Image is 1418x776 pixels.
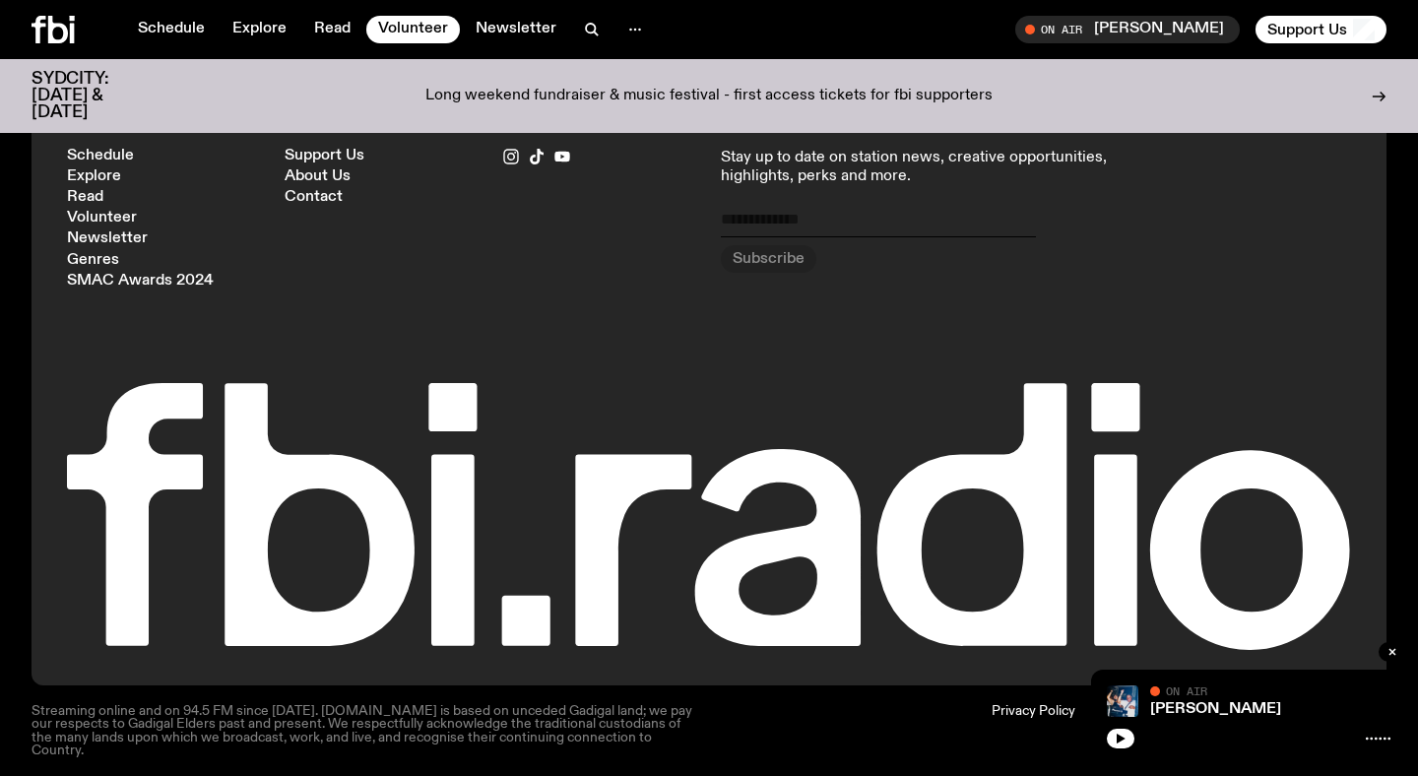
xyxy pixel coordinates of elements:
button: Subscribe [721,245,816,273]
a: Genres [67,253,119,268]
a: Read [67,190,103,205]
button: On Air[PERSON_NAME] [1015,16,1240,43]
a: Explore [67,169,121,184]
button: Support Us [1256,16,1386,43]
h3: SYDCITY: [DATE] & [DATE] [32,71,158,121]
a: Read [302,16,362,43]
a: SMAC Awards 2024 [67,274,214,289]
a: Schedule [67,149,134,163]
a: Volunteer [67,211,137,226]
a: Newsletter [464,16,568,43]
a: Privacy Policy [992,705,1075,757]
a: Explore [221,16,298,43]
a: Volunteer [366,16,460,43]
a: Schedule [126,16,217,43]
a: Support Us [285,149,364,163]
p: Streaming online and on 94.5 FM since [DATE]. [DOMAIN_NAME] is based on unceded Gadigal land; we ... [32,705,697,757]
span: Support Us [1267,21,1347,38]
a: Contact [285,190,343,205]
a: [PERSON_NAME] [1150,701,1281,717]
span: On Air [1166,684,1207,697]
a: About Us [285,169,351,184]
p: Stay up to date on station news, creative opportunities, highlights, perks and more. [721,149,1133,186]
p: Long weekend fundraiser & music festival - first access tickets for fbi supporters [425,88,993,105]
a: Newsletter [67,231,148,246]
